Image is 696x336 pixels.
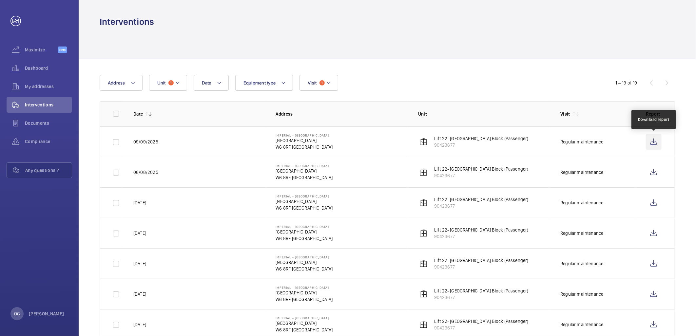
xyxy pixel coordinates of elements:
p: Imperial - [GEOGRAPHIC_DATA] [276,194,333,198]
span: Documents [25,120,72,126]
p: [GEOGRAPHIC_DATA] [276,168,333,174]
p: Lift 22- [GEOGRAPHIC_DATA] Block (Passenger) [434,257,529,264]
button: Visit1 [300,75,338,91]
p: Lift 22- [GEOGRAPHIC_DATA] Block (Passenger) [434,288,529,294]
p: 90423677 [434,325,529,331]
p: OG [14,310,20,317]
span: Maximize [25,47,58,53]
p: 09/09/2025 [133,139,158,145]
p: Lift 22- [GEOGRAPHIC_DATA] Block (Passenger) [434,166,529,172]
p: W6 8RF [GEOGRAPHIC_DATA] [276,174,333,181]
img: elevator.svg [420,229,428,237]
p: 90423677 [434,203,529,209]
span: Address [108,80,125,85]
span: Date [202,80,211,85]
span: Any questions ? [25,167,72,174]
div: Regular maintenance [560,321,603,328]
p: [GEOGRAPHIC_DATA] [276,229,333,235]
div: Regular maintenance [560,291,603,297]
p: Unit [418,111,550,117]
img: elevator.svg [420,321,428,328]
p: Lift 22- [GEOGRAPHIC_DATA] Block (Passenger) [434,135,529,142]
p: [DATE] [133,321,146,328]
span: Beta [58,47,67,53]
div: Regular maintenance [560,169,603,176]
p: [DATE] [133,291,146,297]
div: Regular maintenance [560,139,603,145]
div: Download report [638,117,669,122]
p: W6 8RF [GEOGRAPHIC_DATA] [276,327,333,333]
p: [PERSON_NAME] [29,310,64,317]
button: Date [194,75,229,91]
p: W6 8RF [GEOGRAPHIC_DATA] [276,205,333,211]
div: 1 – 19 of 19 [616,80,637,86]
p: 90423677 [434,233,529,240]
p: Imperial - [GEOGRAPHIC_DATA] [276,286,333,289]
p: 90423677 [434,172,529,179]
p: [GEOGRAPHIC_DATA] [276,259,333,266]
span: Unit [157,80,166,85]
span: Equipment type [243,80,276,85]
p: [GEOGRAPHIC_DATA] [276,198,333,205]
p: 08/08/2025 [133,169,158,176]
p: Date [133,111,143,117]
div: Regular maintenance [560,260,603,267]
span: Interventions [25,102,72,108]
img: elevator.svg [420,168,428,176]
img: elevator.svg [420,290,428,298]
p: 90423677 [434,142,529,148]
img: elevator.svg [420,199,428,207]
p: [GEOGRAPHIC_DATA] [276,137,333,144]
h1: Interventions [100,16,154,28]
div: Regular maintenance [560,230,603,236]
p: Imperial - [GEOGRAPHIC_DATA] [276,133,333,137]
p: [DATE] [133,199,146,206]
p: Imperial - [GEOGRAPHIC_DATA] [276,255,333,259]
span: 1 [168,80,174,85]
p: W6 8RF [GEOGRAPHIC_DATA] [276,296,333,303]
p: Address [276,111,407,117]
p: Imperial - [GEOGRAPHIC_DATA] [276,316,333,320]
p: [GEOGRAPHIC_DATA] [276,320,333,327]
p: Visit [560,111,570,117]
span: Visit [308,80,317,85]
p: W6 8RF [GEOGRAPHIC_DATA] [276,266,333,272]
p: Lift 22- [GEOGRAPHIC_DATA] Block (Passenger) [434,227,529,233]
button: Equipment type [235,75,293,91]
p: Imperial - [GEOGRAPHIC_DATA] [276,164,333,168]
span: Compliance [25,138,72,145]
span: My addresses [25,83,72,90]
p: 90423677 [434,294,529,301]
button: Unit1 [149,75,187,91]
img: elevator.svg [420,260,428,268]
p: Lift 22- [GEOGRAPHIC_DATA] Block (Passenger) [434,196,529,203]
p: W6 8RF [GEOGRAPHIC_DATA] [276,144,333,150]
p: W6 8RF [GEOGRAPHIC_DATA] [276,235,333,242]
img: elevator.svg [420,138,428,146]
span: Dashboard [25,65,72,71]
p: Imperial - [GEOGRAPHIC_DATA] [276,225,333,229]
span: 1 [319,80,325,85]
p: [GEOGRAPHIC_DATA] [276,289,333,296]
p: 90423677 [434,264,529,270]
p: [DATE] [133,230,146,236]
p: Lift 22- [GEOGRAPHIC_DATA] Block (Passenger) [434,318,529,325]
button: Address [100,75,143,91]
div: Regular maintenance [560,199,603,206]
p: [DATE] [133,260,146,267]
